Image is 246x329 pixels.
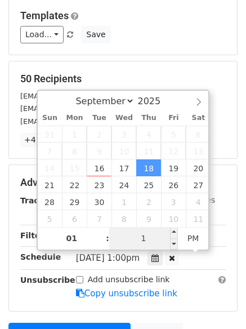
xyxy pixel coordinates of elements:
span: September 7, 2025 [38,143,62,159]
span: September 3, 2025 [111,126,136,143]
span: September 5, 2025 [161,126,186,143]
span: September 23, 2025 [87,176,111,193]
span: September 11, 2025 [136,143,161,159]
span: Tue [87,114,111,122]
span: Mon [62,114,87,122]
span: September 25, 2025 [136,176,161,193]
span: : [106,227,109,250]
span: September 26, 2025 [161,176,186,193]
span: September 12, 2025 [161,143,186,159]
span: October 1, 2025 [111,193,136,210]
span: October 7, 2025 [87,210,111,227]
a: Copy unsubscribe link [76,288,177,299]
span: Sat [186,114,211,122]
span: Thu [136,114,161,122]
span: October 10, 2025 [161,210,186,227]
strong: Schedule [20,252,61,261]
small: [EMAIL_ADDRESS][DOMAIN_NAME] [20,117,146,126]
strong: Tracking [20,196,58,205]
span: September 14, 2025 [38,159,62,176]
span: September 4, 2025 [136,126,161,143]
input: Year [135,96,175,106]
label: Add unsubscribe link [88,274,170,286]
input: Minute [109,227,178,250]
span: September 13, 2025 [186,143,211,159]
button: Save [81,26,110,43]
strong: Filters [20,231,49,240]
span: September 22, 2025 [62,176,87,193]
small: [EMAIL_ADDRESS][DOMAIN_NAME] [20,104,146,113]
span: October 2, 2025 [136,193,161,210]
span: Click to toggle [178,227,209,250]
span: September 8, 2025 [62,143,87,159]
span: September 20, 2025 [186,159,211,176]
span: September 19, 2025 [161,159,186,176]
span: September 15, 2025 [62,159,87,176]
span: Fri [161,114,186,122]
span: October 9, 2025 [136,210,161,227]
span: September 21, 2025 [38,176,62,193]
span: September 9, 2025 [87,143,111,159]
span: September 18, 2025 [136,159,161,176]
span: September 2, 2025 [87,126,111,143]
span: Sun [38,114,62,122]
span: October 3, 2025 [161,193,186,210]
span: September 6, 2025 [186,126,211,143]
a: +47 more [20,133,68,147]
span: September 17, 2025 [111,159,136,176]
strong: Unsubscribe [20,275,75,284]
span: October 6, 2025 [62,210,87,227]
span: August 31, 2025 [38,126,62,143]
span: October 11, 2025 [186,210,211,227]
span: September 29, 2025 [62,193,87,210]
span: [DATE] 1:00pm [76,253,140,263]
span: October 4, 2025 [186,193,211,210]
span: September 10, 2025 [111,143,136,159]
iframe: Chat Widget [190,275,246,329]
span: October 5, 2025 [38,210,62,227]
a: Templates [20,10,69,21]
span: September 30, 2025 [87,193,111,210]
span: Wed [111,114,136,122]
span: September 1, 2025 [62,126,87,143]
span: September 16, 2025 [87,159,111,176]
small: [EMAIL_ADDRESS][DOMAIN_NAME] [20,92,146,100]
h5: Advanced [20,176,226,189]
a: Load... [20,26,64,43]
span: October 8, 2025 [111,210,136,227]
h5: 50 Recipients [20,73,226,85]
span: September 24, 2025 [111,176,136,193]
span: September 27, 2025 [186,176,211,193]
span: September 28, 2025 [38,193,62,210]
input: Hour [38,227,106,250]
